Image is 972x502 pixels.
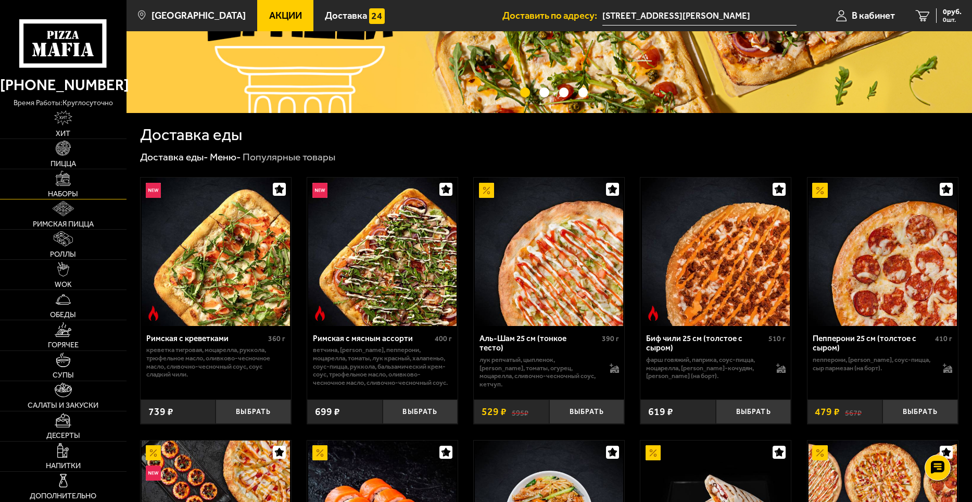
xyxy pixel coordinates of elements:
button: точки переключения [539,87,549,97]
div: Биф чили 25 см (толстое с сыром) [646,334,766,353]
img: Новинка [146,466,161,481]
a: НовинкаОстрое блюдоРимская с мясным ассорти [307,178,458,326]
span: 739 ₽ [148,407,173,417]
input: Ваш адрес доставки [602,6,797,26]
img: Острое блюдо [646,306,661,321]
button: Выбрать [716,399,791,424]
span: 529 ₽ [482,407,507,417]
span: Супы [53,371,74,379]
p: фарш говяжий, паприка, соус-пицца, моцарелла, [PERSON_NAME]-кочудян, [PERSON_NAME] (на борт). [646,356,766,380]
a: НовинкаОстрое блюдоРимская с креветками [141,178,291,326]
span: Акции [269,11,302,21]
span: Напитки [46,462,81,469]
img: Римская с креветками [142,178,290,326]
a: Доставка еды- [140,151,208,163]
img: Римская с мясным ассорти [308,178,457,326]
div: Популярные товары [243,150,335,164]
div: Пепперони 25 см (толстое с сыром) [813,334,932,353]
img: Острое блюдо [312,306,327,321]
a: АкционныйПепперони 25 см (толстое с сыром) [807,178,958,326]
span: 400 г [435,334,452,343]
span: 0 шт. [943,17,962,23]
span: Обеды [50,311,76,318]
span: [GEOGRAPHIC_DATA] [152,11,246,21]
span: 699 ₽ [315,407,340,417]
span: WOK [55,281,72,288]
img: Новинка [312,183,327,198]
span: 360 г [268,334,285,343]
span: 479 ₽ [815,407,840,417]
button: Выбрать [383,399,458,424]
button: точки переключения [559,87,569,97]
img: Акционный [312,445,327,460]
a: АкционныйАль-Шам 25 см (тонкое тесто) [474,178,624,326]
span: 0 руб. [943,8,962,16]
button: точки переключения [520,87,530,97]
span: 510 г [768,334,786,343]
p: ветчина, [PERSON_NAME], пепперони, моцарелла, томаты, лук красный, халапеньо, соус-пицца, руккола... [313,346,452,386]
p: пепперони, [PERSON_NAME], соус-пицца, сыр пармезан (на борт). [813,356,932,372]
img: Новинка [146,183,161,198]
p: креветка тигровая, моцарелла, руккола, трюфельное масло, оливково-чесночное масло, сливочно-чесно... [146,346,286,378]
span: Роллы [50,250,76,258]
span: В кабинет [852,11,895,21]
img: Акционный [646,445,661,460]
span: 410 г [935,334,952,343]
p: лук репчатый, цыпленок, [PERSON_NAME], томаты, огурец, моцарелла, сливочно-чесночный соус, кетчуп. [479,356,599,388]
img: 15daf4d41897b9f0e9f617042186c801.svg [369,8,384,23]
a: Меню- [210,151,241,163]
span: Римская пицца [33,220,94,228]
span: Наборы [48,190,78,197]
s: 567 ₽ [845,407,862,417]
img: Акционный [146,445,161,460]
span: Десерты [46,432,80,439]
div: Аль-Шам 25 см (тонкое тесто) [479,334,599,353]
span: Горячее [48,341,79,348]
span: 390 г [602,334,619,343]
img: Акционный [812,183,827,198]
button: точки переключения [578,87,588,97]
button: Выбрать [882,399,958,424]
span: 619 ₽ [648,407,673,417]
img: Аль-Шам 25 см (тонкое тесто) [475,178,623,326]
div: Римская с креветками [146,334,266,344]
img: Акционный [479,183,494,198]
span: Салаты и закуски [28,401,98,409]
button: Выбрать [216,399,291,424]
h1: Доставка еды [140,127,242,143]
span: Хит [56,130,70,137]
img: Острое блюдо [146,306,161,321]
img: Пепперони 25 см (толстое с сыром) [809,178,957,326]
img: Биф чили 25 см (толстое с сыром) [642,178,790,326]
span: Доставить по адресу: [502,11,602,21]
span: Дополнительно [30,492,96,499]
span: Доставка [325,11,367,21]
button: Выбрать [549,399,625,424]
s: 595 ₽ [512,407,528,417]
div: Римская с мясным ассорти [313,334,433,344]
img: Акционный [812,445,827,460]
span: Пицца [51,160,76,167]
a: Острое блюдоБиф чили 25 см (толстое с сыром) [640,178,791,326]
